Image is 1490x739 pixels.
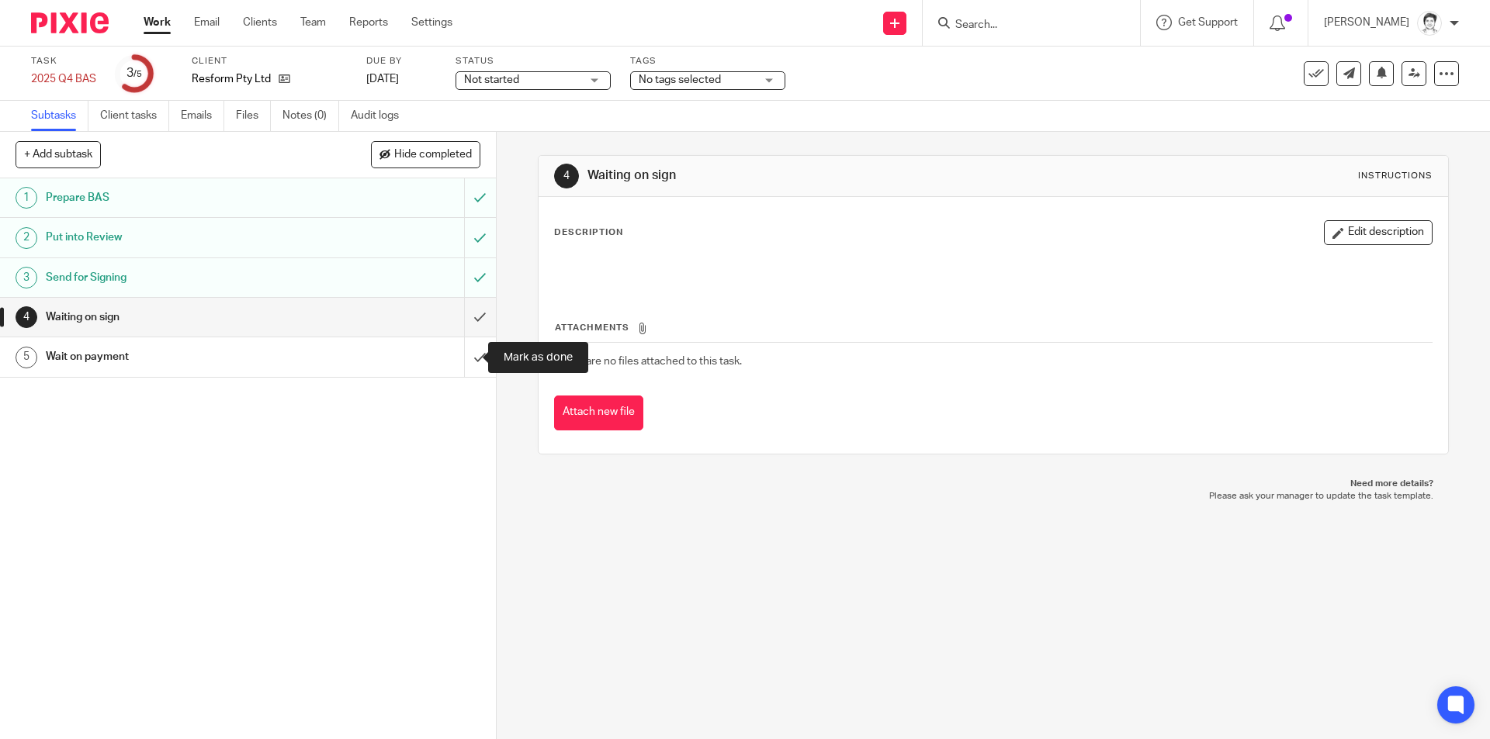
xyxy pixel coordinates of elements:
[1358,170,1433,182] div: Instructions
[46,186,314,209] h1: Prepare BAS
[282,101,339,131] a: Notes (0)
[464,74,519,85] span: Not started
[366,55,436,67] label: Due by
[192,55,347,67] label: Client
[46,226,314,249] h1: Put into Review
[554,164,579,188] div: 4
[133,70,142,78] small: /5
[100,101,169,131] a: Client tasks
[46,345,314,368] h1: Wait on payment
[555,323,629,332] span: Attachments
[553,490,1433,502] p: Please ask your manager to update the task template.
[46,266,314,289] h1: Send for Signing
[16,187,37,209] div: 1
[554,226,623,239] p: Description
[16,227,37,249] div: 2
[411,15,452,30] a: Settings
[192,71,271,87] p: Resform Pty Ltd
[639,74,721,85] span: No tags selected
[144,15,171,30] a: Work
[371,141,480,167] button: Hide completed
[16,347,37,368] div: 5
[194,15,220,30] a: Email
[630,55,785,67] label: Tags
[351,101,411,131] a: Audit logs
[954,19,1093,33] input: Search
[1417,11,1442,36] img: Julie%20Wainwright.jpg
[1324,15,1409,30] p: [PERSON_NAME]
[126,64,142,82] div: 3
[243,15,277,30] a: Clients
[1178,17,1238,28] span: Get Support
[236,101,271,131] a: Files
[555,356,742,367] span: There are no files attached to this task.
[553,478,1433,490] p: Need more details?
[46,306,314,329] h1: Waiting on sign
[349,15,388,30] a: Reports
[181,101,224,131] a: Emails
[456,55,611,67] label: Status
[1324,220,1433,245] button: Edit description
[31,12,109,33] img: Pixie
[31,55,96,67] label: Task
[31,71,96,87] div: 2025 Q4 BAS
[16,267,37,288] div: 3
[554,395,643,430] button: Attach new file
[587,167,1027,184] h1: Waiting on sign
[16,306,37,328] div: 4
[16,141,101,167] button: + Add subtask
[300,15,326,30] a: Team
[31,101,88,131] a: Subtasks
[366,74,399,85] span: [DATE]
[394,149,472,161] span: Hide completed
